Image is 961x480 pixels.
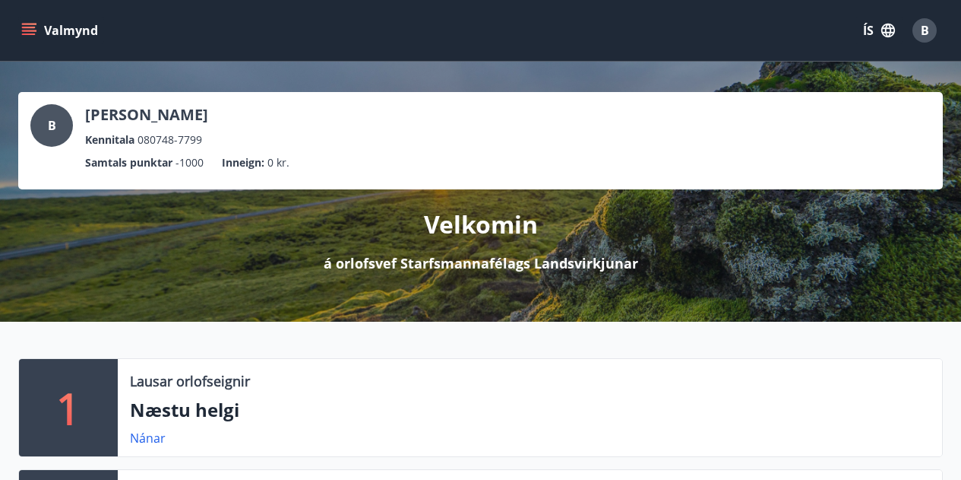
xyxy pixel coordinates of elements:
p: Inneign : [222,154,264,171]
span: -1000 [175,154,204,171]
a: Nánar [130,430,166,447]
p: Samtals punktar [85,154,172,171]
button: ÍS [855,17,903,44]
p: Kennitala [85,132,134,148]
p: á orlofsvef Starfsmannafélags Landsvirkjunar [324,253,638,273]
button: B [906,12,943,49]
span: B [48,117,56,134]
p: Velkomin [424,208,538,241]
p: 1 [56,379,81,437]
button: menu [18,17,104,44]
span: B [921,22,929,39]
span: 0 kr. [267,154,289,171]
p: [PERSON_NAME] [85,104,208,126]
p: Lausar orlofseignir [130,371,250,391]
p: Næstu helgi [130,397,930,423]
span: 080748-7799 [138,132,202,148]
